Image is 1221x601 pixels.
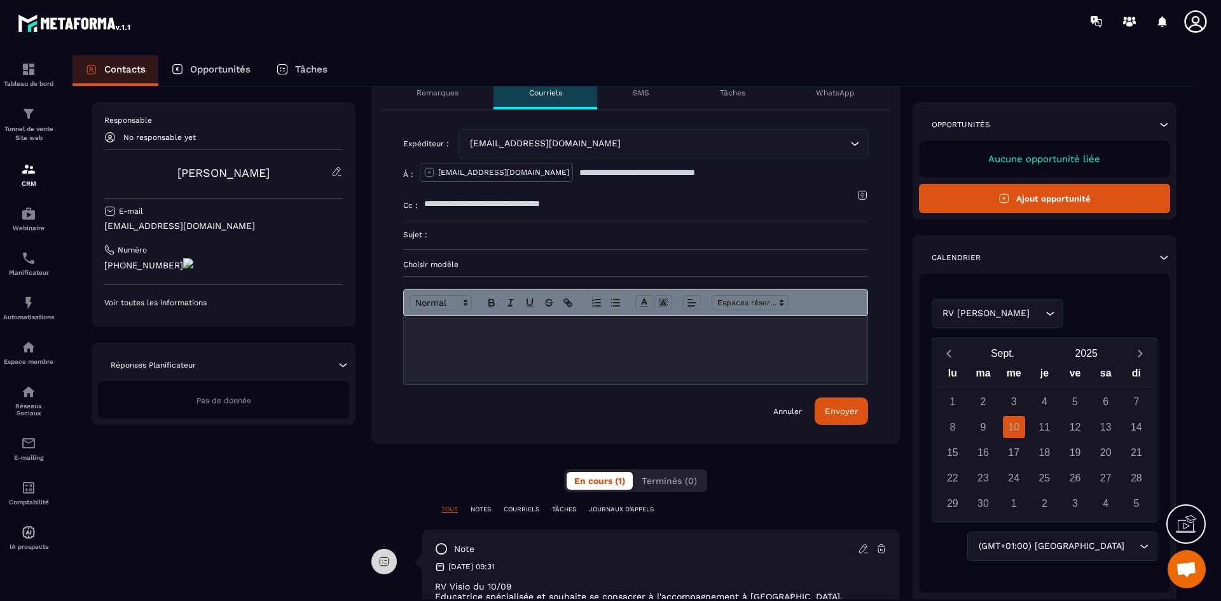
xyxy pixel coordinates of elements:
[104,115,343,125] p: Responsable
[1064,467,1086,489] div: 26
[21,62,36,77] img: formation
[1094,390,1117,413] div: 6
[1003,390,1025,413] div: 3
[3,286,54,330] a: automationsautomationsAutomatisations
[1003,416,1025,438] div: 10
[1127,539,1136,553] input: Search for option
[937,364,1152,515] div: Calendar wrapper
[1064,416,1086,438] div: 12
[21,162,36,177] img: formation
[21,206,36,221] img: automations
[1094,441,1117,464] div: 20
[552,505,576,514] p: TÂCHES
[633,88,649,98] p: SMS
[1125,492,1147,515] div: 5
[403,259,868,270] p: Choisir modèle
[3,225,54,231] p: Webinaire
[932,252,981,263] p: Calendrier
[190,64,251,75] p: Opportunités
[972,390,995,413] div: 2
[3,241,54,286] a: schedulerschedulerPlanificateur
[937,345,961,362] button: Previous month
[967,532,1157,561] div: Search for option
[21,480,36,495] img: accountant
[1091,364,1121,387] div: sa
[1003,441,1025,464] div: 17
[972,441,995,464] div: 16
[1094,467,1117,489] div: 27
[941,416,963,438] div: 8
[119,206,143,216] p: E-mail
[3,375,54,426] a: social-networksocial-networkRéseaux Sociaux
[815,397,868,425] button: Envoyer
[467,137,623,151] span: [EMAIL_ADDRESS][DOMAIN_NAME]
[941,390,963,413] div: 1
[1033,390,1056,413] div: 4
[937,364,968,387] div: lu
[968,364,998,387] div: ma
[3,499,54,506] p: Comptabilité
[972,416,995,438] div: 9
[932,299,1063,328] div: Search for option
[3,52,54,97] a: formationformationTableau de bord
[403,169,413,179] p: À :
[1094,416,1117,438] div: 13
[529,88,562,98] p: Courriels
[104,64,146,75] p: Contacts
[1044,342,1128,364] button: Open years overlay
[3,97,54,152] a: formationformationTunnel de vente Site web
[183,258,193,268] img: actions-icon.png
[1064,390,1086,413] div: 5
[941,492,963,515] div: 29
[1125,416,1147,438] div: 14
[972,492,995,515] div: 30
[961,342,1045,364] button: Open months overlay
[459,129,868,158] div: Search for option
[3,330,54,375] a: automationsautomationsEspace membre
[177,166,270,179] a: [PERSON_NAME]
[941,467,963,489] div: 22
[441,505,458,514] p: TOUT
[438,167,569,177] p: [EMAIL_ADDRESS][DOMAIN_NAME]
[642,476,697,486] span: Terminés (0)
[197,396,251,405] span: Pas de donnée
[816,88,855,98] p: WhatsApp
[403,200,418,211] p: Cc :
[104,220,343,232] p: [EMAIL_ADDRESS][DOMAIN_NAME]
[454,543,474,555] p: note
[634,472,705,490] button: Terminés (0)
[158,55,263,86] a: Opportunités
[21,295,36,310] img: automations
[998,364,1029,387] div: me
[3,152,54,197] a: formationformationCRM
[471,505,491,514] p: NOTES
[932,153,1157,165] p: Aucune opportunité liée
[1003,467,1025,489] div: 24
[3,314,54,321] p: Automatisations
[940,307,1033,321] span: RV [PERSON_NAME]
[403,139,449,149] p: Expéditeur :
[1033,441,1056,464] div: 18
[1128,345,1152,362] button: Next month
[417,88,459,98] p: Remarques
[623,137,847,151] input: Search for option
[3,269,54,276] p: Planificateur
[919,184,1170,213] button: Ajout opportunité
[3,454,54,461] p: E-mailing
[1094,492,1117,515] div: 4
[1033,467,1056,489] div: 25
[1003,492,1025,515] div: 1
[1125,467,1147,489] div: 28
[574,476,625,486] span: En cours (1)
[3,426,54,471] a: emailemailE-mailing
[104,260,183,270] onoff-telecom-ce-phone-number-wrapper: [PHONE_NUMBER]
[295,64,328,75] p: Tâches
[3,543,54,550] p: IA prospects
[21,251,36,266] img: scheduler
[3,180,54,187] p: CRM
[1059,364,1090,387] div: ve
[118,245,147,255] p: Numéro
[773,406,802,417] a: Annuler
[3,403,54,417] p: Réseaux Sociaux
[1033,492,1056,515] div: 2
